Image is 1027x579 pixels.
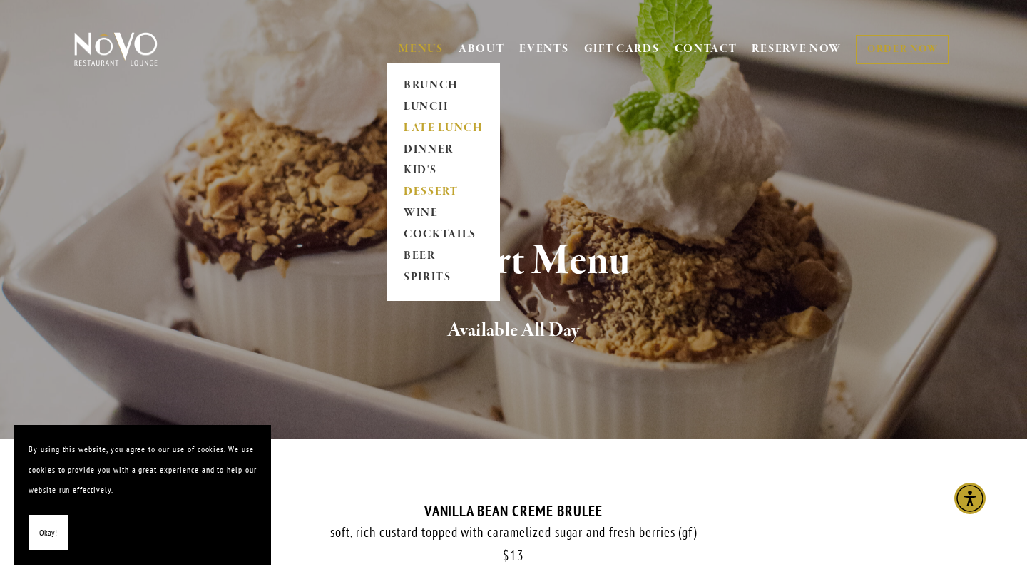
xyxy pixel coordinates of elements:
span: $ [503,547,510,564]
div: soft, rich custard topped with caramelized sugar and fresh berries (gf) [71,523,956,541]
a: BRUNCH [399,75,488,96]
a: COCKTAILS [399,225,488,246]
a: LATE LUNCH [399,118,488,139]
a: ABOUT [459,42,505,56]
a: ORDER NOW [856,35,949,64]
div: Accessibility Menu [954,483,986,514]
button: Okay! [29,515,68,551]
div: 13 [71,548,956,564]
img: Novo Restaurant &amp; Lounge [71,31,160,67]
a: DINNER [399,139,488,160]
div: VANILLA BEAN CREME BRULEE [71,502,956,520]
a: EVENTS [519,42,568,56]
span: Okay! [39,523,57,543]
a: WINE [399,203,488,225]
a: CONTACT [675,36,737,63]
a: GIFT CARDS [584,36,660,63]
a: KID'S [399,160,488,182]
a: BEER [399,246,488,267]
a: LUNCH [399,96,488,118]
h2: Available All Day [98,316,929,346]
a: DESSERT [399,182,488,203]
a: MENUS [399,42,444,56]
section: Cookie banner [14,425,271,565]
a: SPIRITS [399,267,488,289]
p: By using this website, you agree to our use of cookies. We use cookies to provide you with a grea... [29,439,257,501]
a: RESERVE NOW [752,36,842,63]
h1: Dessert Menu [98,238,929,285]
